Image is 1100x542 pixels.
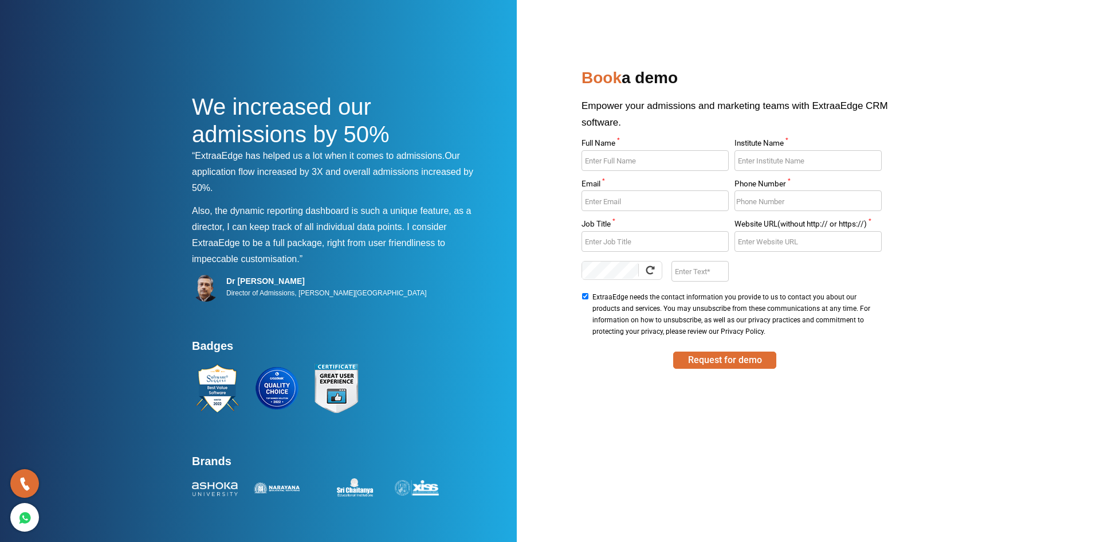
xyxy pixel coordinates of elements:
[673,352,776,369] button: SUBMIT
[582,150,728,171] input: Enter Full Name
[671,261,728,282] input: Enter Text
[582,64,908,98] h2: a demo
[226,286,427,300] p: Director of Admissions, [PERSON_NAME][GEOGRAPHIC_DATA]
[192,151,445,161] span: “ExtraaEdge has helped us a lot when it comes to admissions.
[582,139,728,150] label: Full Name
[734,231,881,252] input: Enter Website URL
[582,231,728,252] input: Enter Job Title
[192,151,473,193] span: Our application flow increased by 3X and overall admissions increased by 50%.
[734,139,881,150] label: Institute Name
[582,180,728,191] label: Email
[192,206,471,232] span: Also, the dynamic reporting dashboard is such a unique feature, as a director, I can keep track o...
[592,291,878,337] span: ExtraaEdge needs the contact information you provide to us to contact you about our products and ...
[582,220,728,231] label: Job Title
[192,94,390,147] span: We increased our admissions by 50%
[734,220,881,231] label: Website URL(without http:// or https://)
[192,339,484,360] h4: Badges
[582,98,908,139] p: Empower your admissions and marketing teams with ExtraaEdge CRM software.
[734,150,881,171] input: Enter Institute Name
[734,190,881,211] input: Enter Phone Number
[582,190,728,211] input: Enter Email
[582,293,589,299] input: ExtraaEdge needs the contact information you provide to us to contact you about our products and ...
[226,276,427,286] h5: Dr [PERSON_NAME]
[582,69,622,87] span: Book
[192,222,447,264] span: I consider ExtraaEdge to be a full package, right from user friendliness to impeccable customisat...
[734,180,881,191] label: Phone Number
[192,454,484,475] h4: Brands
